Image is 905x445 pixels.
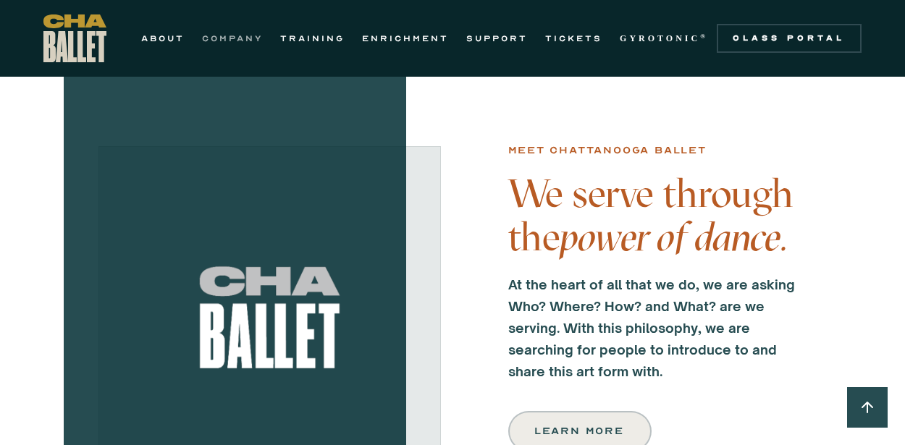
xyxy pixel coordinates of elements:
[545,30,602,47] a: TICKETS
[43,14,106,62] a: home
[202,30,263,47] a: COMPANY
[508,172,798,259] h4: We serve through the
[725,33,853,44] div: Class Portal
[620,30,708,47] a: GYROTONIC®
[536,423,624,440] div: Learn more
[280,30,345,47] a: TRAINING
[508,142,707,159] div: Meet chattanooga ballet
[560,213,789,260] em: power of dance.
[717,24,862,53] a: Class Portal
[362,30,449,47] a: ENRICHMENT
[620,33,700,43] strong: GYROTONIC
[700,33,708,40] sup: ®
[466,30,528,47] a: SUPPORT
[141,30,185,47] a: ABOUT
[508,276,795,379] strong: At the heart of all that we do, we are asking Who? Where? How? and What? are we serving. With thi...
